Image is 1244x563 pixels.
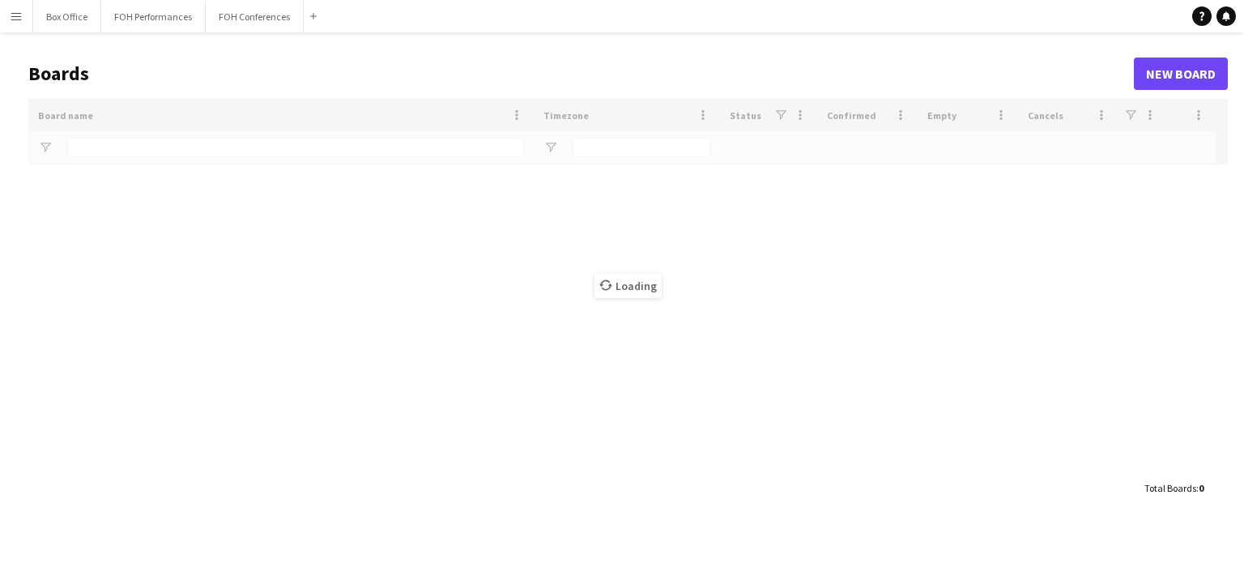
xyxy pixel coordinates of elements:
a: New Board [1134,58,1228,90]
button: FOH Performances [101,1,206,32]
span: Loading [594,274,662,298]
div: : [1144,472,1204,504]
button: Box Office [33,1,101,32]
h1: Boards [28,62,1134,86]
button: FOH Conferences [206,1,304,32]
span: Total Boards [1144,482,1196,494]
span: 0 [1199,482,1204,494]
